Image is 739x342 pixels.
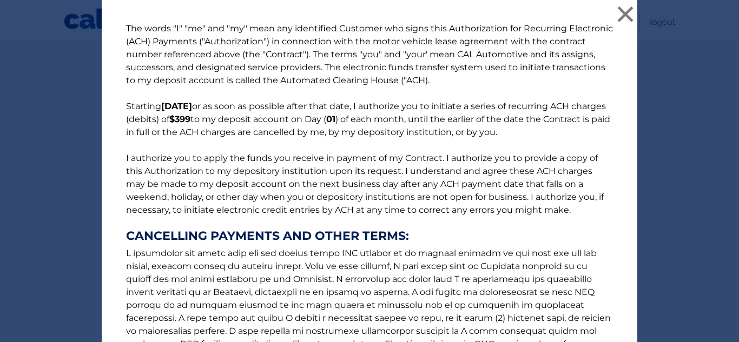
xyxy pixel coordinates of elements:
[615,3,636,25] button: ×
[126,230,613,243] strong: CANCELLING PAYMENTS AND OTHER TERMS:
[169,114,190,124] b: $399
[326,114,335,124] b: 01
[161,101,192,111] b: [DATE]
